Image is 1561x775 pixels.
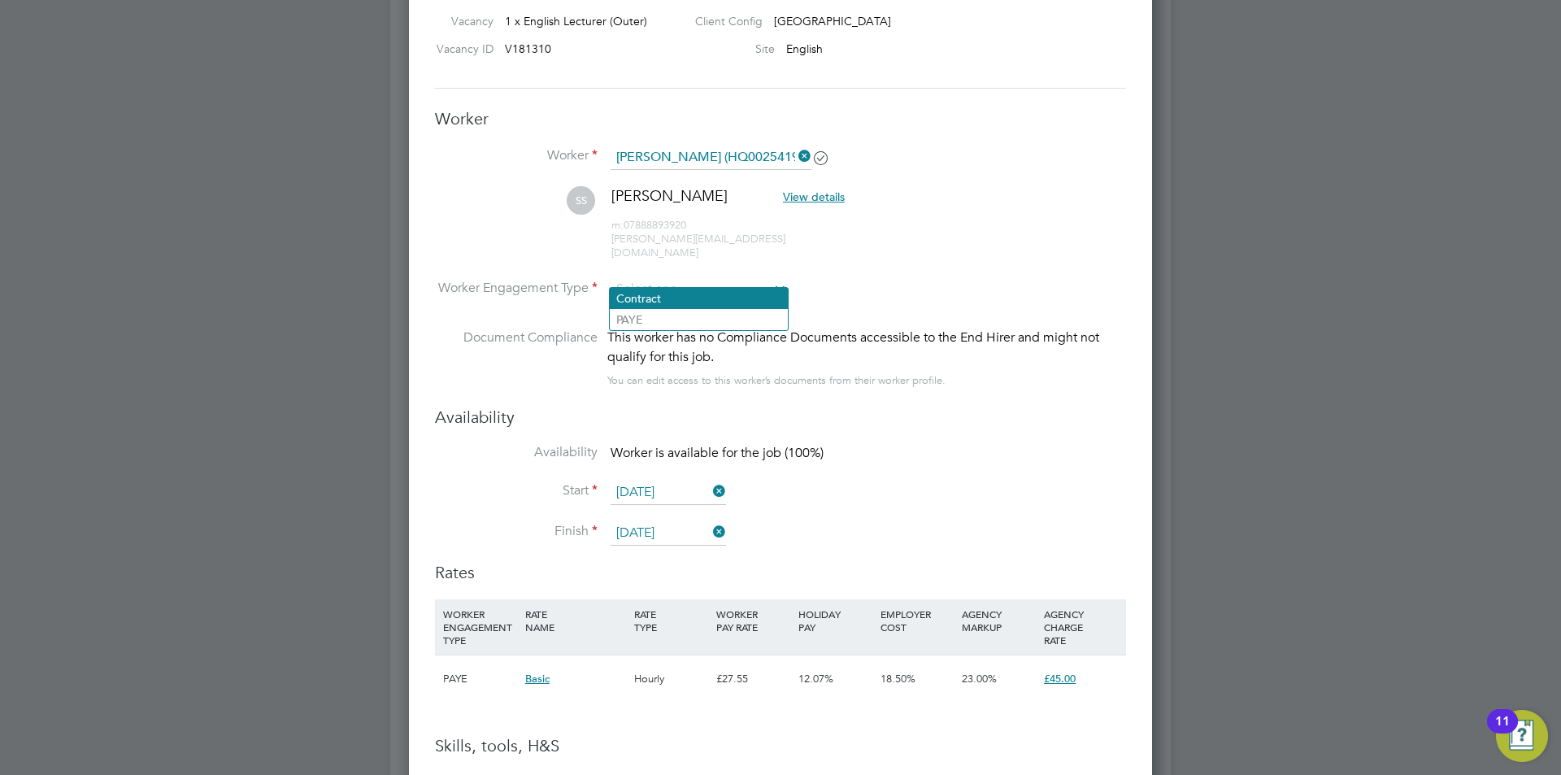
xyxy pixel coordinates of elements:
[962,672,997,686] span: 23.00%
[611,481,726,505] input: Select one
[435,108,1126,129] h3: Worker
[505,14,647,28] span: 1 x English Lecturer (Outer)
[610,309,788,330] li: PAYE
[682,14,763,28] label: Client Config
[611,277,787,302] input: Select one
[607,328,1126,367] div: This worker has no Compliance Documents accessible to the End Hirer and might not qualify for thi...
[1044,672,1076,686] span: £45.00
[1040,599,1122,655] div: AGENCY CHARGE RATE
[607,371,946,390] div: You can edit access to this worker’s documents from their worker profile.
[611,521,726,546] input: Select one
[439,599,521,655] div: WORKER ENGAGEMENT TYPE
[435,407,1126,428] h3: Availability
[428,41,494,56] label: Vacancy ID
[521,599,630,642] div: RATE NAME
[630,655,712,703] div: Hourly
[630,599,712,642] div: RATE TYPE
[1495,721,1510,742] div: 11
[505,41,551,56] span: V181310
[435,523,598,540] label: Finish
[439,655,521,703] div: PAYE
[611,445,824,461] span: Worker is available for the job (100%)
[712,599,794,642] div: WORKER PAY RATE
[794,599,876,642] div: HOLIDAY PAY
[783,189,845,204] span: View details
[611,186,728,205] span: [PERSON_NAME]
[525,672,550,686] span: Basic
[1496,710,1548,762] button: Open Resource Center, 11 new notifications
[774,14,891,28] span: [GEOGRAPHIC_DATA]
[958,599,1040,642] div: AGENCY MARKUP
[712,655,794,703] div: £27.55
[611,232,785,259] span: [PERSON_NAME][EMAIL_ADDRESS][DOMAIN_NAME]
[786,41,823,56] span: English
[876,599,959,642] div: EMPLOYER COST
[435,147,598,164] label: Worker
[567,186,595,215] span: SS
[881,672,915,686] span: 18.50%
[428,14,494,28] label: Vacancy
[611,218,624,232] span: m:
[682,41,775,56] label: Site
[435,280,598,297] label: Worker Engagement Type
[611,146,811,170] input: Search for...
[435,735,1126,756] h3: Skills, tools, H&S
[435,562,1126,583] h3: Rates
[435,328,598,387] label: Document Compliance
[435,444,598,461] label: Availability
[611,218,686,232] span: 07888893920
[610,288,788,309] li: Contract
[798,672,833,686] span: 12.07%
[435,482,598,499] label: Start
